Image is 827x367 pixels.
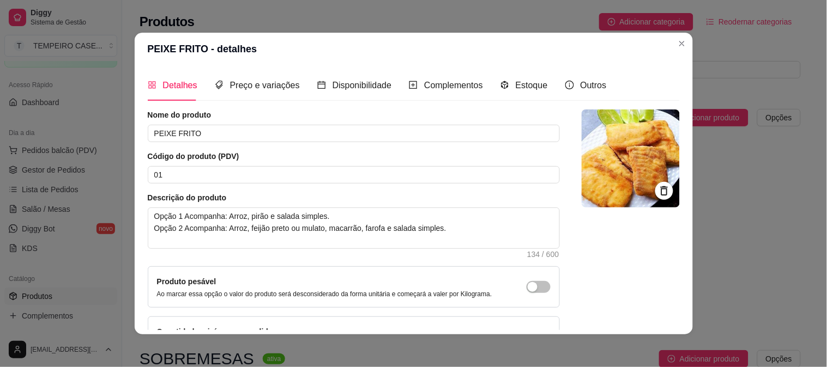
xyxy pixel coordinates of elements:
input: Ex.: Hamburguer de costela [148,125,560,142]
article: Descrição do produto [148,192,560,203]
span: Preço e variações [230,81,300,90]
span: Disponibilidade [333,81,392,90]
span: Complementos [424,81,483,90]
span: appstore [148,81,156,89]
article: Código do produto (PDV) [148,151,560,162]
input: Ex.: 123 [148,166,560,183]
label: Produto pesável [157,277,216,286]
span: code-sandbox [500,81,509,89]
span: Estoque [516,81,548,90]
header: PEIXE FRITO - detalhes [135,33,693,65]
article: Nome do produto [148,109,560,120]
button: Close [673,35,691,52]
span: tags [215,81,224,89]
span: Detalhes [163,81,197,90]
textarea: Opção 1 Acompanha: Arroz, pirão e salada simples. Opção 2 Acompanha: Arroz, feijão preto ou mulat... [148,208,559,248]
label: Quantidade miníma para pedido [157,327,273,336]
img: logo da loja [582,109,680,207]
span: info-circle [565,81,574,89]
span: plus-square [409,81,418,89]
span: calendar [317,81,326,89]
span: Outros [581,81,607,90]
p: Ao marcar essa opção o valor do produto será desconsiderado da forma unitária e começará a valer ... [157,290,492,298]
